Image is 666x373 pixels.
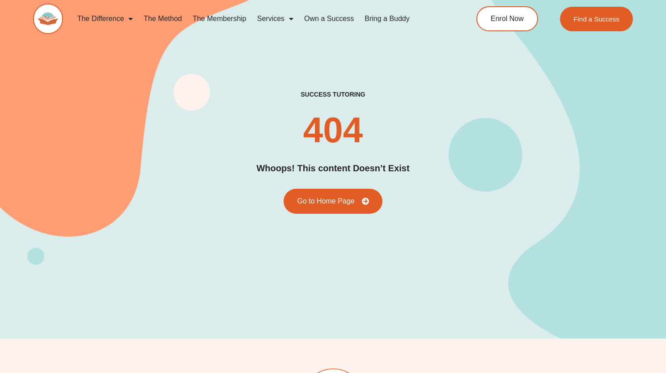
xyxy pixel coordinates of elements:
[187,8,252,29] a: The Membership
[252,8,299,29] a: Services
[359,8,415,29] a: Bring a Buddy
[299,8,359,29] a: Own a Success
[284,189,382,214] a: Go to Home Page
[560,7,633,31] a: Find a Success
[476,6,538,31] a: Enrol Now
[256,161,409,175] h2: Whoops! This content Doesn’t Exist
[297,198,354,205] span: Go to Home Page
[138,8,187,29] a: The Method
[491,15,524,22] span: Enrol Now
[303,112,363,148] h2: 404
[72,8,442,29] nav: Menu
[301,90,365,98] h2: success tutoring
[573,16,619,22] span: Find a Success
[72,8,139,29] a: The Difference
